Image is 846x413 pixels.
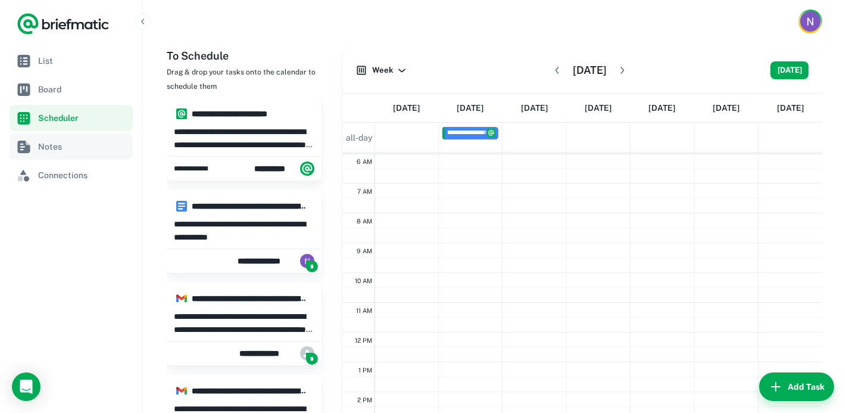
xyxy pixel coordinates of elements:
[300,254,314,268] img: ACg8ocL2g5GUtRYZU870zejQxY7JbKkawI0gMv4eVk0VnYMFYds2nQ=s50-c-k-no
[354,61,409,79] button: Week
[167,48,333,64] h6: To Schedule
[357,188,372,195] span: 7 AM
[800,11,820,32] img: Nataleh Nicole
[176,293,187,304] img: gmail.png
[38,111,128,125] span: Scheduler
[38,140,128,153] span: Notes
[239,341,314,365] div: Linda Handley
[174,163,218,174] span: Tuesday, Sep 2
[167,68,316,91] span: Drag & drop your tasks onto the calendar to schedule them
[176,201,187,212] img: vnd.google-apps.document.png
[10,76,133,103] a: Board
[10,48,133,74] a: List
[713,94,740,122] a: September 6, 2025
[457,94,484,122] a: September 2, 2025
[357,158,372,165] span: 6 AM
[358,367,372,374] span: 1 PM
[38,169,128,182] span: Connections
[521,94,548,122] a: September 3, 2025
[300,162,314,176] img: system.png
[238,249,314,273] div: Nataleh Nicole
[254,157,314,181] div: Briefmatic
[10,133,133,160] a: Notes
[357,247,372,254] span: 9 AM
[38,83,128,96] span: Board
[357,218,372,225] span: 8 AM
[10,162,133,188] a: Connections
[573,62,607,79] h6: [DATE]
[176,108,187,119] img: system.png
[357,396,372,403] span: 2 PM
[38,54,128,67] span: List
[356,307,372,314] span: 11 AM
[648,94,676,122] a: September 5, 2025
[12,372,40,401] div: Load Chat
[770,61,808,79] button: [DATE]
[759,372,834,401] button: Add Task
[355,277,372,284] span: 10 AM
[393,94,420,122] a: September 1, 2025
[344,131,374,144] span: all-day
[10,105,133,131] a: Scheduler
[17,12,110,36] a: Logo
[355,337,372,344] span: 12 PM
[585,94,612,122] a: September 4, 2025
[798,10,822,33] button: Account button
[777,94,804,122] a: September 7, 2025
[176,386,187,396] img: gmail.png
